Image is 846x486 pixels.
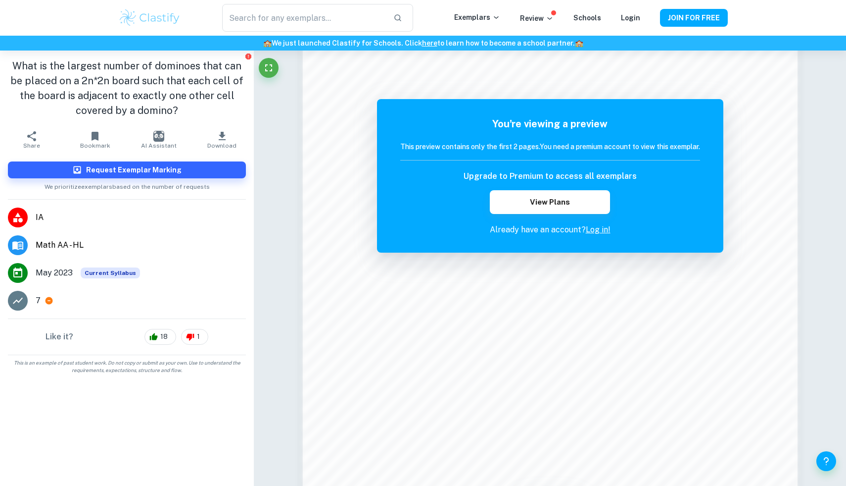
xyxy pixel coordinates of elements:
a: Log in! [586,225,611,234]
img: Clastify logo [118,8,181,28]
span: 🏫 [263,39,272,47]
button: JOIN FOR FREE [660,9,728,27]
span: 1 [191,332,205,342]
span: Download [207,142,236,149]
span: Current Syllabus [81,268,140,278]
button: Report issue [244,53,252,60]
span: IA [36,212,246,223]
span: Share [23,142,40,149]
h6: We just launched Clastify for Schools. Click to learn how to become a school partner. [2,38,844,49]
span: We prioritize exemplars based on the number of requests [45,178,210,191]
input: Search for any exemplars... [222,4,385,32]
h6: Request Exemplar Marking [86,164,182,175]
button: AI Assistant [127,126,190,154]
span: AI Assistant [141,142,177,149]
p: Exemplars [454,12,500,23]
div: 18 [144,329,176,345]
h6: Like it? [46,331,73,343]
a: here [422,39,437,47]
img: AI Assistant [153,131,164,142]
span: 18 [155,332,173,342]
h6: This preview contains only the first 2 pages. You need a premium account to view this exemplar. [400,141,700,152]
a: Schools [573,14,601,22]
p: Already have an account? [400,224,700,236]
h6: Upgrade to Premium to access all exemplars [464,170,637,182]
p: Review [520,13,554,24]
button: Bookmark [63,126,127,154]
span: 🏫 [575,39,583,47]
span: Bookmark [80,142,110,149]
button: Download [190,126,254,154]
a: Login [621,14,640,22]
span: This is an example of past student work. Do not copy or submit as your own. Use to understand the... [4,359,250,374]
p: 7 [36,295,41,307]
h1: What is the largest number of dominoes that can be placed on a 2n*2n board such that each cell of... [8,58,246,118]
div: 1 [181,329,208,345]
button: Help and Feedback [816,451,836,471]
span: Math AA - HL [36,239,246,251]
div: This exemplar is based on the current syllabus. Feel free to refer to it for inspiration/ideas wh... [81,268,140,278]
span: May 2023 [36,267,73,279]
button: Request Exemplar Marking [8,162,246,178]
button: View Plans [490,190,610,214]
button: Fullscreen [259,58,279,78]
h5: You're viewing a preview [400,116,700,131]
